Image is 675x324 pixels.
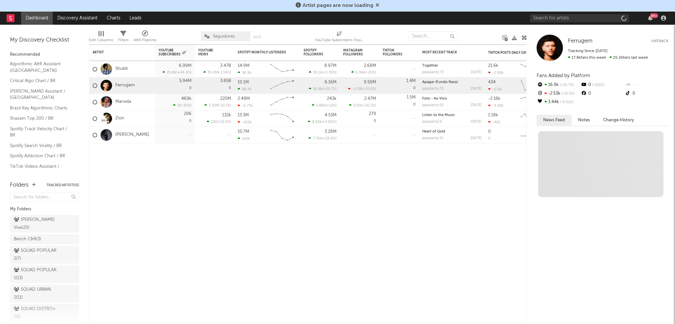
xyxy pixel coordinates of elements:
[218,120,230,124] span: +51.9 %
[211,120,217,124] span: 120
[422,136,443,140] div: popularity: 15
[308,120,337,124] div: ( )
[253,35,261,39] button: Save
[488,103,504,108] div: -3.08k
[10,192,79,202] input: Search for folders...
[422,103,444,107] div: popularity: 55
[167,71,176,74] span: 29.8k
[406,79,416,83] div: 1.4M
[89,28,113,47] div: Edit Columns
[162,70,191,74] div: ( )
[560,92,574,96] span: -25.5 %
[10,104,73,112] a: Brazil Key Algorithmic Charts
[518,94,547,110] svg: Chart title
[312,120,322,124] span: 8.82k
[537,73,590,78] span: Fans Added by Platform
[327,97,337,101] div: 243k
[518,127,547,143] svg: Chart title
[315,28,364,47] div: YouTube Subscribers (YouTube Subscribers)
[471,103,482,107] div: [DATE]
[650,13,658,18] div: 99 +
[198,48,221,56] div: YouTube Views
[488,51,538,55] div: TikTok Posts Daily Growth
[267,61,297,77] svg: Chart title
[238,120,252,124] div: -422k
[14,235,41,243] div: Bench C&R ( 3 )
[488,120,500,124] div: -461
[238,97,250,101] div: 2.49M
[181,97,191,101] div: 469k
[115,99,131,105] a: Marvvila
[591,83,604,87] span: -100 %
[315,36,364,44] div: YouTube Subscribers (YouTube Subscribers)
[625,89,668,98] div: 0
[530,14,629,22] input: Search for artists
[177,104,181,107] span: 1k
[10,51,79,59] div: Recommended
[238,103,253,108] div: -6.77k
[309,70,337,74] div: ( )
[518,77,547,94] svg: Chart title
[10,304,79,322] a: SQUAD DISTRO+(15)
[115,132,149,138] a: [PERSON_NAME]
[537,89,580,98] div: -2.53k
[312,103,337,107] div: ( )
[324,64,337,68] div: 8.97M
[102,12,125,25] a: Charts
[537,115,572,126] button: News Feed
[10,285,79,303] a: SQUAD URBAN 2(11)
[115,66,128,72] a: Shubh
[159,77,191,94] div: 0
[313,137,322,140] span: 7.76k
[568,56,648,60] span: 25.2k fans last week
[325,113,337,117] div: 4.53M
[53,12,102,25] a: Discovery Assistant
[10,205,79,213] div: My Folders
[10,60,73,74] a: Algorithmic A&R Assistant ([GEOGRAPHIC_DATA])
[559,101,573,104] span: -9.01 %
[21,12,53,25] a: Dashboard
[89,36,113,44] div: Edit Columns
[353,104,363,107] span: 2.65k
[364,104,375,107] span: -50.2 %
[383,94,416,110] div: 0
[349,103,376,107] div: ( )
[568,38,593,44] a: Ferrugem
[422,64,482,68] div: Together
[209,104,218,107] span: 2.31M
[115,83,135,88] a: Ferrugem
[488,71,504,75] div: -2.08k
[383,77,416,94] div: 0
[179,64,191,68] div: 6.99M
[422,50,472,54] div: Most Recent Track
[471,87,482,91] div: [DATE]
[488,130,491,134] div: 0
[208,71,218,74] span: 35.4M
[323,87,336,91] span: +25.7 %
[537,98,580,106] div: 3.44k
[213,34,235,39] span: Seguidores
[10,142,73,149] a: Spotify Search Virality / BR
[313,87,322,91] span: 16.9k
[488,87,502,91] div: -1.11k
[204,103,231,107] div: ( )
[471,136,482,140] div: [DATE]
[267,94,297,110] svg: Chart title
[267,77,297,94] svg: Chart title
[422,130,482,133] div: Heart of Gold
[408,31,458,41] input: Search...
[316,104,326,107] span: 2.88k
[422,130,445,133] a: Heart of Gold
[309,87,337,91] div: ( )
[651,38,668,44] button: Untrack
[267,110,297,127] svg: Chart title
[364,97,376,101] div: 2.47M
[422,71,444,74] div: popularity: 73
[471,71,482,74] div: [DATE]
[207,120,231,124] div: ( )
[14,305,60,321] div: SQUAD DISTRO+ ( 15 )
[580,81,624,89] div: 0
[182,104,191,107] span: -50 %
[10,246,79,264] a: SQUAD POPULAR 2(7)
[313,71,322,74] span: 90.1k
